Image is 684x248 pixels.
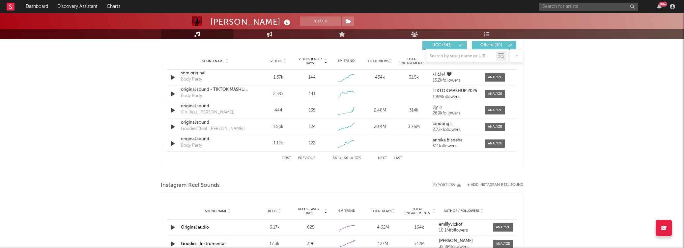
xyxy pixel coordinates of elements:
[258,241,291,247] div: 17.3k
[378,157,387,160] button: Next
[367,224,400,231] div: 4.62M
[433,105,478,110] a: lily ♫
[263,91,294,97] div: 2.59k
[422,41,467,50] button: UGC(343)
[263,74,294,81] div: 1.37k
[433,183,461,187] button: Export CSV
[439,228,488,233] div: 10.1M followers
[371,209,391,213] span: Total Plays
[258,224,291,231] div: 6.17k
[427,43,457,47] span: UGC ( 343 )
[461,183,523,187] div: + Add Instagram Reel Sound
[181,103,250,110] a: original sound
[338,157,342,160] span: to
[403,224,436,231] div: 164k
[444,209,479,213] span: Author / Followers
[476,43,506,47] span: Official ( 30 )
[433,89,477,93] strong: TIKTOK MASHUP 2025
[433,78,478,83] div: 13.2k followers
[433,122,452,126] strong: londongill
[210,16,292,27] div: [PERSON_NAME]
[298,157,315,160] button: Previous
[657,4,662,9] button: 99+
[439,239,473,243] strong: [PERSON_NAME]
[399,107,429,114] div: 314k
[181,76,202,83] div: Body Party
[309,140,315,147] div: 122
[365,74,395,81] div: 434k
[181,142,202,149] div: Body Party
[365,124,395,130] div: 20.4M
[539,3,638,11] input: Search for artists
[328,155,365,162] div: 56 60 373
[309,91,315,97] div: 141
[263,107,294,114] div: 444
[181,70,250,77] a: som original
[426,54,496,59] input: Search by song name or URL
[263,124,294,130] div: 1.56k
[330,209,363,213] div: 6M Trend
[433,72,478,77] a: 제실렌 🖤
[433,144,478,149] div: 511 followers
[181,136,250,142] a: original sound
[433,95,478,99] div: 1.8M followers
[161,182,220,189] span: Instagram Reel Sounds
[181,87,250,93] a: original sound - TIKTOK MASHUP 2025
[309,107,315,114] div: 135
[433,105,442,110] strong: lily ♫
[294,224,327,231] div: 625
[399,74,429,81] div: 31.5k
[433,128,478,132] div: 2.72k followers
[263,140,294,147] div: 1.12k
[294,241,327,247] div: 396
[403,207,432,215] span: Total Engagements
[282,157,291,160] button: First
[181,126,245,132] div: Goodies (feat. [PERSON_NAME])
[181,93,202,99] div: Body Party
[350,157,354,160] span: of
[439,222,488,227] a: emillyvickof
[294,207,323,215] span: Reels (last 7 days)
[181,119,250,126] a: original sound
[433,122,478,126] a: londongill
[205,209,227,213] span: Sound Name
[433,138,478,143] a: annika & sneha
[467,183,523,187] button: + Add Instagram Reel Sound
[433,111,478,116] div: 269k followers
[268,209,277,213] span: Reels
[433,138,463,142] strong: annika & sneha
[365,107,395,114] div: 2.48M
[308,74,316,81] div: 144
[399,124,429,130] div: 3.76M
[300,16,341,26] button: Track
[181,225,209,230] a: Original audio
[309,124,316,130] div: 124
[367,241,400,247] div: 127M
[439,222,462,227] strong: emillyvickof
[403,241,436,247] div: 5.12M
[433,89,478,93] a: TIKTOK MASHUP 2025
[472,41,516,50] button: Official(30)
[181,242,227,246] a: Goodies (Instrumental)
[659,2,667,7] div: 99 +
[439,239,488,243] a: [PERSON_NAME]
[394,157,402,160] button: Last
[181,109,235,116] div: Oh (feat. [PERSON_NAME])
[433,72,452,77] strong: 제실렌 🖤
